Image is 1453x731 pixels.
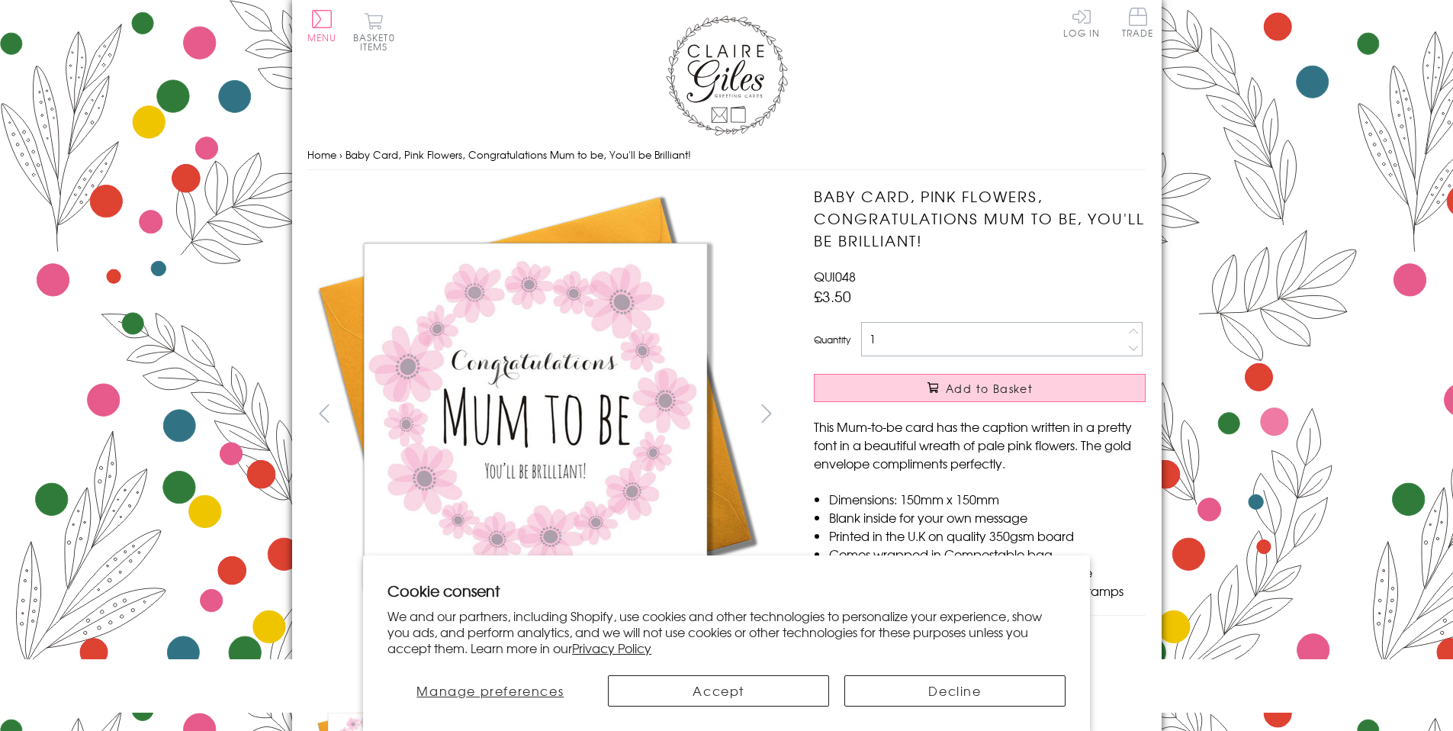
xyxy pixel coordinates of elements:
[387,608,1066,655] p: We and our partners, including Shopify, use cookies and other technologies to personalize your ex...
[749,396,783,430] button: next
[1122,8,1154,40] a: Trade
[844,675,1066,707] button: Decline
[814,374,1146,402] button: Add to Basket
[353,12,395,51] button: Basket0 items
[339,147,342,162] span: ›
[307,185,765,643] img: Baby Card, Pink Flowers, Congratulations Mum to be, You'll be Brilliant!
[814,267,856,285] span: QUI048
[387,580,1066,601] h2: Cookie consent
[307,147,336,162] a: Home
[1122,8,1154,37] span: Trade
[1063,8,1100,37] a: Log In
[829,508,1146,527] li: Blank inside for your own message
[307,396,342,430] button: prev
[387,675,593,707] button: Manage preferences
[814,285,851,307] span: £3.50
[307,140,1146,171] nav: breadcrumbs
[666,15,788,136] img: Claire Giles Greetings Cards
[572,639,651,657] a: Privacy Policy
[360,31,395,53] span: 0 items
[608,675,829,707] button: Accept
[346,147,691,162] span: Baby Card, Pink Flowers, Congratulations Mum to be, You'll be Brilliant!
[814,417,1146,472] p: This Mum-to-be card has the caption written in a pretty font in a beautiful wreath of pale pink f...
[307,31,337,44] span: Menu
[946,381,1033,396] span: Add to Basket
[829,545,1146,563] li: Comes wrapped in Compostable bag
[814,185,1146,251] h1: Baby Card, Pink Flowers, Congratulations Mum to be, You'll be Brilliant!
[829,527,1146,545] li: Printed in the U.K on quality 350gsm board
[307,10,337,42] button: Menu
[829,490,1146,508] li: Dimensions: 150mm x 150mm
[416,681,564,700] span: Manage preferences
[814,333,850,346] label: Quantity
